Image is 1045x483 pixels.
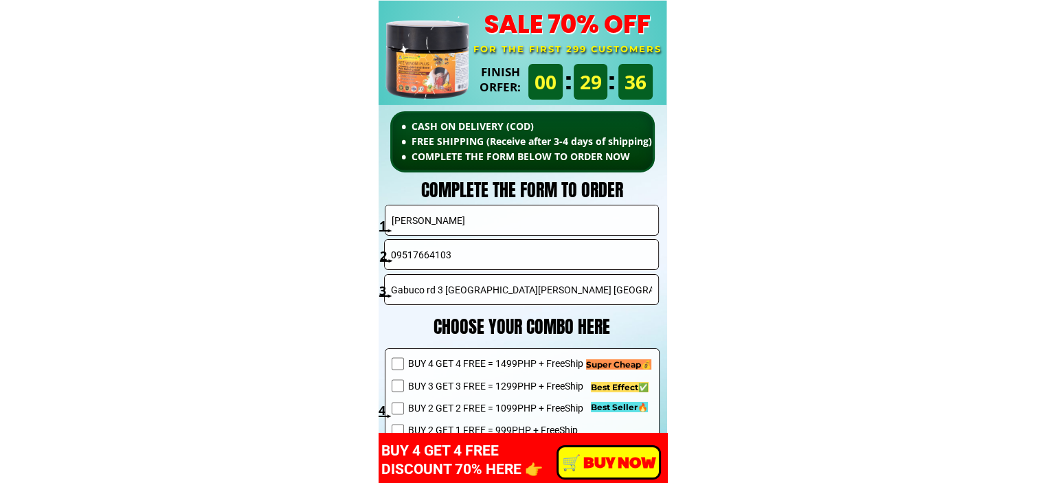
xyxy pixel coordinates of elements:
h3: BUY 4 GET 4 FREE DISCOUNT 70% HERE 👉 [381,442,589,480]
input: Phone Number* (+63/09) [387,240,655,269]
span: BUY 4 GET 4 FREE = 1499PHP + FreeShip [407,356,614,371]
h3: FOR THE FIRST 299 CUSTOMERS [471,42,664,56]
input: Your Name* [388,205,656,235]
h3: : [597,61,627,102]
h3: 1 [379,216,394,236]
li: FREE SHIPPING (Receive after 3-4 days of shipping) [401,134,704,149]
span: BUY 2 GET 1 FREE = 999PHP + FreeShip [407,423,614,438]
span: Super Cheap💰 [586,359,651,370]
li: COMPLETE THE FORM BELOW TO ORDER NOW [401,149,704,164]
span: Best Seller🔥 [591,402,648,412]
h3: 4 [379,401,393,420]
input: Full Address* ( Province - City - Barangay ) [387,275,655,304]
h3: sale 70% off [471,8,664,42]
h3: COMPLETE THE FORM TO ORDER [379,176,665,205]
span: Best Effect✅ [591,382,649,392]
li: CASH ON DELIVERY (COD) [401,119,704,134]
h3: 3 [379,281,394,301]
h3: : [553,61,583,102]
span: BUY 3 GET 3 FREE = 1299PHP + FreeShip [407,379,614,394]
h3: 2 [380,246,394,266]
h3: CHOOSE YOUR COMBO HERE [400,313,644,341]
p: ️🛒 BUY NOW [559,447,659,478]
span: BUY 2 GET 2 FREE = 1099PHP + FreeShip [407,401,614,416]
